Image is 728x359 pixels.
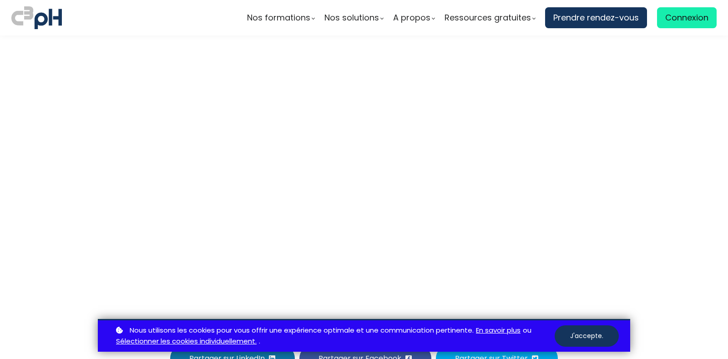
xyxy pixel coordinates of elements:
button: J'accepte. [555,325,619,347]
span: Nous utilisons les cookies pour vous offrir une expérience optimale et une communication pertinente. [130,325,474,336]
span: A propos [393,11,430,25]
a: En savoir plus [476,325,521,336]
a: Connexion [657,7,717,28]
span: Nos formations [247,11,310,25]
span: Connexion [665,11,708,25]
span: Nos solutions [324,11,379,25]
a: Prendre rendez-vous [545,7,647,28]
img: logo C3PH [11,5,62,31]
span: Prendre rendez-vous [553,11,639,25]
a: Sélectionner les cookies individuellement. [116,336,257,347]
span: Ressources gratuites [445,11,531,25]
p: ou . [114,325,555,348]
